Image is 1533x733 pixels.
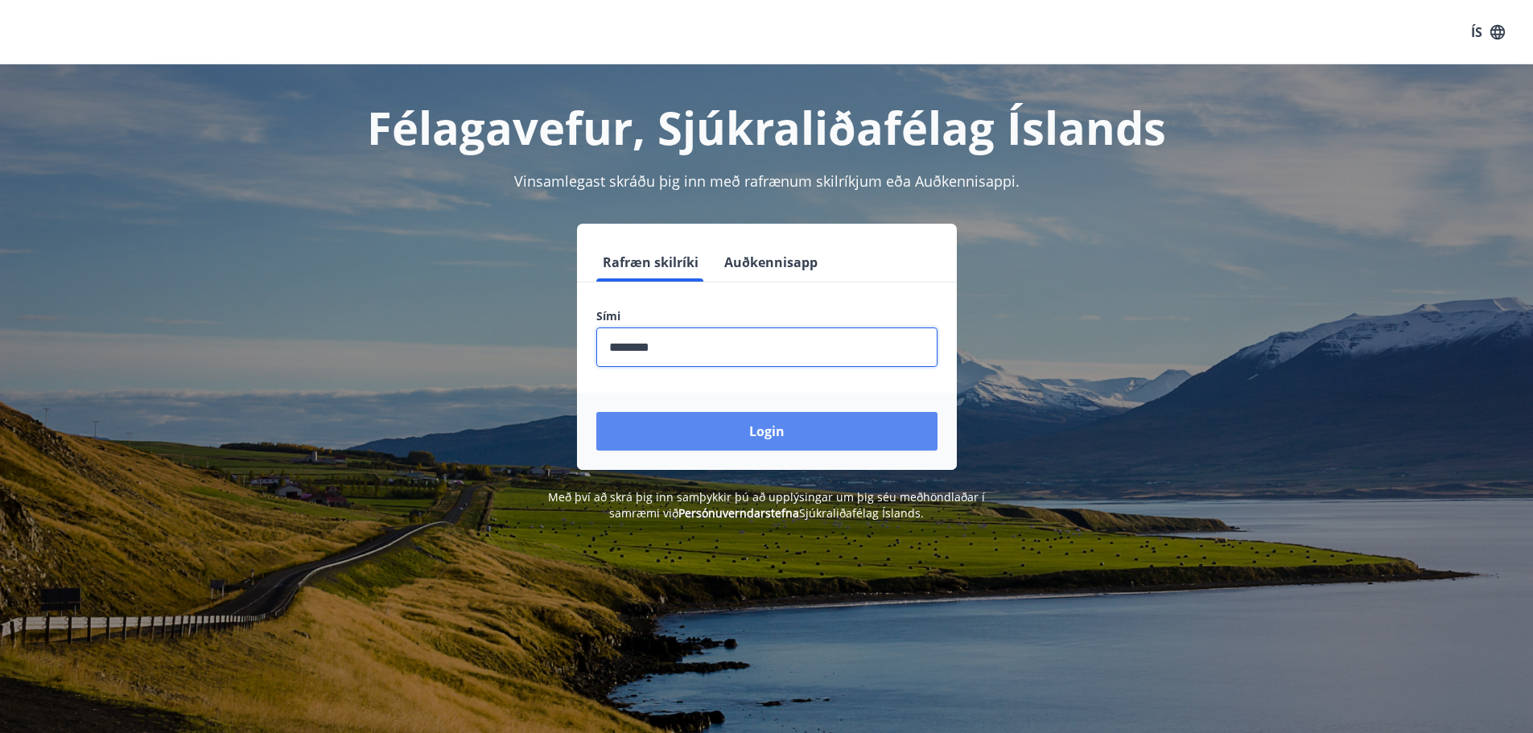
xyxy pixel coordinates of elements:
[718,243,824,282] button: Auðkennisapp
[596,308,938,324] label: Sími
[548,489,985,521] span: Með því að skrá þig inn samþykkir þú að upplýsingar um þig séu meðhöndlaðar í samræmi við Sjúkral...
[207,97,1327,158] h1: Félagavefur, Sjúkraliðafélag Íslands
[596,243,705,282] button: Rafræn skilríki
[678,505,799,521] a: Persónuverndarstefna
[596,412,938,451] button: Login
[1462,18,1514,47] button: ÍS
[514,171,1020,191] span: Vinsamlegast skráðu þig inn með rafrænum skilríkjum eða Auðkennisappi.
